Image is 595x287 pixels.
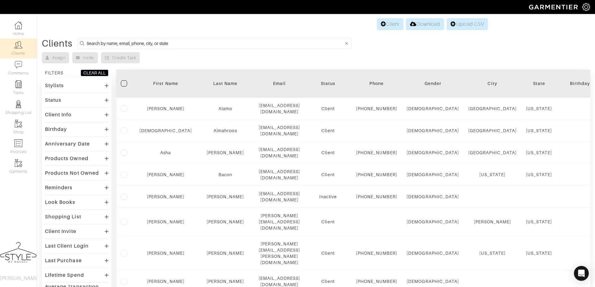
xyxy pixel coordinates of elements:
div: Status [45,97,61,103]
div: [PERSON_NAME] [468,219,517,225]
div: Birthday [45,126,67,132]
img: reminder-icon-8004d30b9f0a5d33ae49ab947aed9ed385cf756f9e5892f1edd6e32f2345188e.png [15,80,22,88]
div: CLEAR ALL [83,70,106,76]
div: Client [310,172,347,178]
div: Products Not Owned [45,170,99,176]
div: Stylists [45,83,64,89]
div: Lifetime Spend [45,272,84,278]
div: [US_STATE] [526,105,552,112]
div: Anniversary Date [45,141,90,147]
div: [DEMOGRAPHIC_DATA] [407,219,459,225]
a: [PERSON_NAME] [147,172,184,177]
th: Toggle SortBy [135,70,196,98]
div: State [526,80,552,87]
th: Toggle SortBy [305,70,351,98]
a: Asha [160,150,171,155]
a: Bacon [218,172,232,177]
div: FILTERS [45,70,63,76]
img: orders-icon-0abe47150d42831381b5fb84f609e132dff9fe21cb692f30cb5eec754e2cba89.png [15,139,22,147]
div: Phone [356,80,398,87]
img: gear-icon-white-bd11855cb880d31180b6d7d6211b90ccbf57a29d726f0c71d8c61bd08dd39cc2.png [582,3,590,11]
div: Open Intercom Messenger [574,266,589,281]
a: Download [406,18,444,30]
div: Client Invite [45,228,76,235]
img: garments-icon-b7da505a4dc4fd61783c78ac3ca0ef83fa9d6f193b1c9dc38574b1d14d53ca28.png [15,120,22,128]
div: [PHONE_NUMBER] [356,194,398,200]
div: [EMAIL_ADDRESS][DOMAIN_NAME] [259,168,300,181]
div: [US_STATE] [526,250,552,256]
div: [PHONE_NUMBER] [356,250,398,256]
a: [DEMOGRAPHIC_DATA] [139,128,192,133]
div: Reminders [45,185,73,191]
div: Status [310,80,347,87]
a: [PERSON_NAME] [207,279,244,284]
div: Client [310,219,347,225]
a: [PERSON_NAME] [147,219,184,224]
div: [DEMOGRAPHIC_DATA] [407,194,459,200]
div: Gender [407,80,459,87]
a: Client [377,18,403,30]
div: Email [259,80,300,87]
div: Client [310,278,347,285]
div: Products Owned [45,155,88,162]
a: [PERSON_NAME] [207,251,244,256]
button: CLEAR ALL [81,70,108,76]
div: [DEMOGRAPHIC_DATA] [407,128,459,134]
div: [PERSON_NAME][EMAIL_ADDRESS][DOMAIN_NAME] [259,213,300,231]
a: [PERSON_NAME] [147,279,184,284]
div: [EMAIL_ADDRESS][DOMAIN_NAME] [259,191,300,203]
div: Client Info [45,112,72,118]
div: [GEOGRAPHIC_DATA] [468,128,517,134]
img: clients-icon-6bae9207a08558b7cb47a8932f037763ab4055f8c8b6bfacd5dc20c3e0201464.png [15,41,22,49]
div: [PERSON_NAME][EMAIL_ADDRESS][PERSON_NAME][DOMAIN_NAME] [259,241,300,266]
img: dashboard-icon-dbcd8f5a0b271acd01030246c82b418ddd0df26cd7fceb0bd07c9910d44c42f6.png [15,21,22,29]
div: [PHONE_NUMBER] [356,150,398,156]
a: [PERSON_NAME] [147,194,184,199]
div: Last Name [201,80,249,87]
div: [US_STATE] [526,128,552,134]
div: [EMAIL_ADDRESS][DOMAIN_NAME] [259,102,300,115]
img: comment-icon-a0a6a9ef722e966f86d9cbdc48e553b5cf19dbc54f86b18d962a5391bc8f6eb6.png [15,61,22,69]
div: Last Client Login [45,243,89,249]
a: [PERSON_NAME] [207,219,244,224]
div: [PHONE_NUMBER] [356,172,398,178]
div: Look Books [45,199,76,205]
img: garments-icon-b7da505a4dc4fd61783c78ac3ca0ef83fa9d6f193b1c9dc38574b1d14d53ca28.png [15,159,22,167]
th: Toggle SortBy [402,70,464,98]
div: [DEMOGRAPHIC_DATA] [407,172,459,178]
div: [PHONE_NUMBER] [356,105,398,112]
div: [PHONE_NUMBER] [356,278,398,285]
div: [US_STATE] [526,219,552,225]
img: stylists-icon-eb353228a002819b7ec25b43dbf5f0378dd9e0616d9560372ff212230b889e62.png [15,100,22,108]
div: Client [310,250,347,256]
div: Client [310,105,347,112]
input: Search by name, email, phone, city, or state [86,39,344,47]
a: Almahroos [214,128,237,133]
a: [PERSON_NAME] [147,251,184,256]
a: Upload CSV [447,18,488,30]
div: [GEOGRAPHIC_DATA] [468,150,517,156]
div: [DEMOGRAPHIC_DATA] [407,105,459,112]
div: [US_STATE] [468,250,517,256]
div: Shopping List [45,214,81,220]
a: [PERSON_NAME] [207,150,244,155]
div: [DEMOGRAPHIC_DATA] [407,278,459,285]
div: Last Purchase [45,258,82,264]
a: [PERSON_NAME] [147,106,184,111]
div: [US_STATE] [526,150,552,156]
div: [EMAIL_ADDRESS][DOMAIN_NAME] [259,124,300,137]
div: First Name [139,80,192,87]
div: [EMAIL_ADDRESS][DOMAIN_NAME] [259,146,300,159]
div: Inactive [310,194,347,200]
div: Client [310,150,347,156]
a: [PERSON_NAME] [207,194,244,199]
div: Clients [42,40,73,47]
div: [GEOGRAPHIC_DATA] [468,105,517,112]
div: [DEMOGRAPHIC_DATA] [407,250,459,256]
div: [US_STATE] [468,172,517,178]
a: Alamo [218,106,232,111]
div: City [468,80,517,87]
th: Toggle SortBy [196,70,254,98]
img: garmentier-logo-header-white-b43fb05a5012e4ada735d5af1a66efaba907eab6374d6393d1fbf88cb4ef424d.png [526,2,582,12]
div: [US_STATE] [526,172,552,178]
